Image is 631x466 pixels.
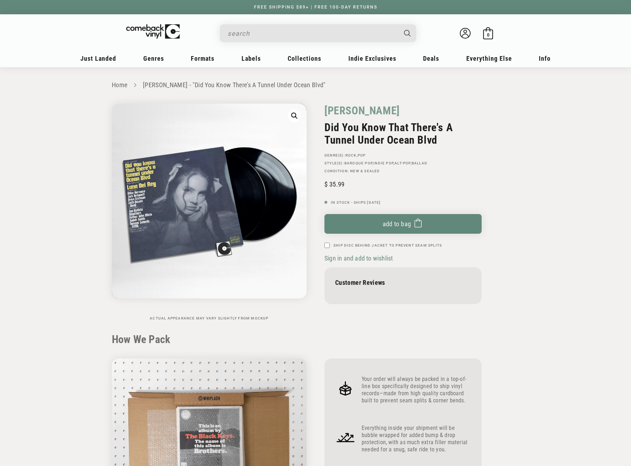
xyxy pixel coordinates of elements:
[373,161,393,165] a: Indie Pop
[143,81,326,89] a: [PERSON_NAME] - "Did You Know There's A Tunnel Under Ocean Blvd"
[335,378,356,399] img: Frame_4.png
[333,243,442,248] label: Ship Disc Behind Jacket To Prevent Seam Splits
[487,32,490,38] span: 0
[346,153,357,157] a: Rock
[324,169,482,173] p: Condition: New & Sealed
[394,161,410,165] a: Alt-Pop
[324,214,482,234] button: Add to bag
[335,279,471,286] p: Customer Reviews
[288,55,321,62] span: Collections
[398,24,417,42] button: Search
[247,5,384,10] a: FREE SHIPPING $89+ | FREE 100-DAY RETURNS
[324,180,328,188] span: $
[423,55,439,62] span: Deals
[228,26,397,41] input: search
[539,55,551,62] span: Info
[112,81,127,89] a: Home
[344,161,372,165] a: Baroque Pop
[112,316,307,321] p: Actual appearance may vary slightly from mockup
[324,254,395,262] button: Sign in and add to wishlist
[362,425,471,453] p: Everything inside your shipment will be bubble wrapped for added bump & drop protection, with as ...
[80,55,116,62] span: Just Landed
[348,55,396,62] span: Indie Exclusives
[324,200,482,205] p: In Stock - Ships [DATE]
[242,55,261,62] span: Labels
[112,104,307,321] media-gallery: Gallery Viewer
[324,121,482,146] h2: Did You Know That There's A Tunnel Under Ocean Blvd
[324,104,400,118] a: [PERSON_NAME]
[324,161,482,165] p: STYLE(S): , , ,
[362,376,471,404] p: Your order will always be packed in a top-of-line box specifically designed to ship vinyl records...
[324,180,344,188] span: 35.99
[143,55,164,62] span: Genres
[324,254,393,262] span: Sign in and add to wishlist
[412,161,427,165] a: Ballad
[383,220,411,228] span: Add to bag
[112,80,519,90] nav: breadcrumbs
[112,333,519,346] h2: How We Pack
[324,153,482,158] p: GENRE(S): ,
[358,153,366,157] a: Pop
[220,24,416,42] div: Search
[335,427,356,448] img: Frame_4_1.png
[191,55,214,62] span: Formats
[466,55,512,62] span: Everything Else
